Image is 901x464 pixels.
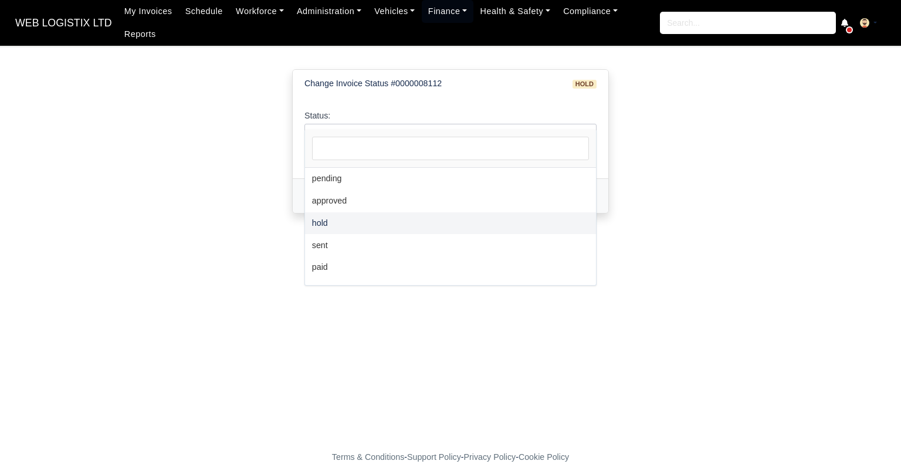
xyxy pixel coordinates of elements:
li: voided [305,279,596,300]
span: hold [304,124,597,144]
li: pending [305,168,596,189]
div: - - - [116,451,785,464]
li: sent [305,235,596,256]
a: Privacy Policy [464,452,516,462]
a: WEB LOGISTIX LTD [9,12,118,35]
li: hold [305,212,596,234]
input: Search... [660,12,836,34]
label: Status: [304,109,330,123]
a: Reports [118,23,162,46]
span: hold [305,127,596,141]
a: Cookie Policy [519,452,569,462]
span: WEB LOGISTIX LTD [9,11,118,35]
li: approved [305,190,596,212]
a: Support Policy [407,452,461,462]
h6: Change Invoice Status #0000008112 [304,79,442,89]
a: Terms & Conditions [332,452,404,462]
span: hold [573,80,597,89]
li: paid [305,256,596,278]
